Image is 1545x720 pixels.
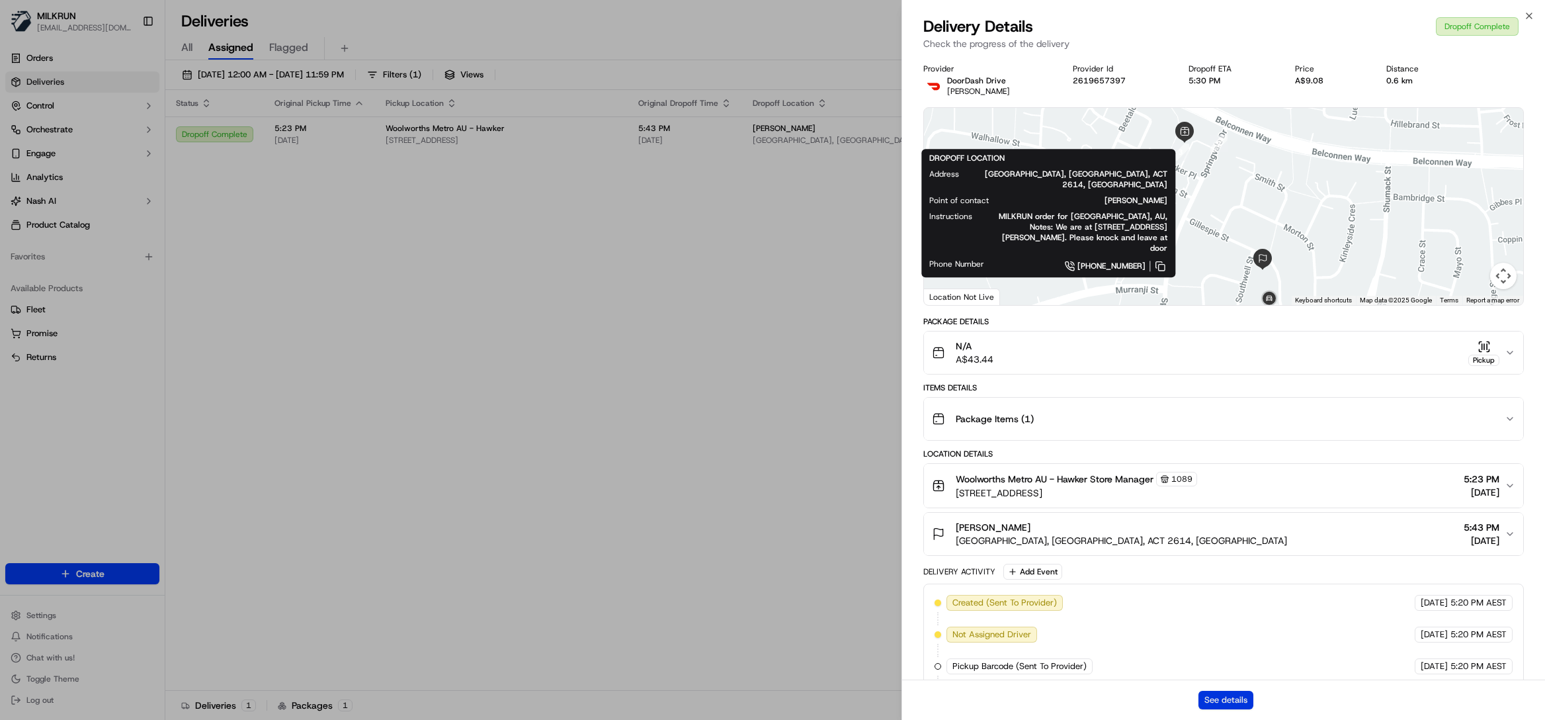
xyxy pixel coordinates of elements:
[924,332,1523,374] button: N/AA$43.44Pickup
[929,259,984,269] span: Phone Number
[1073,75,1126,86] button: 2619657397
[1010,195,1167,206] span: [PERSON_NAME]
[1189,75,1273,86] div: 5:30 PM
[952,629,1031,641] span: Not Assigned Driver
[1466,296,1519,304] a: Report a map error
[924,398,1523,440] button: Package Items (1)
[956,521,1030,534] span: [PERSON_NAME]
[1468,355,1499,366] div: Pickup
[980,169,1167,190] span: [GEOGRAPHIC_DATA], [GEOGRAPHIC_DATA], ACT 2614, [GEOGRAPHIC_DATA]
[929,153,1005,163] span: DROPOFF LOCATION
[1464,534,1499,547] span: [DATE]
[924,513,1523,555] button: [PERSON_NAME][GEOGRAPHIC_DATA], [GEOGRAPHIC_DATA], ACT 2614, [GEOGRAPHIC_DATA]5:43 PM[DATE]
[993,211,1167,253] span: MILKRUN order for [GEOGRAPHIC_DATA], AU, Notes: We are at [STREET_ADDRESS][PERSON_NAME]. Please k...
[1468,340,1499,366] button: Pickup
[1421,629,1448,641] span: [DATE]
[956,534,1287,547] span: [GEOGRAPHIC_DATA], [GEOGRAPHIC_DATA], ACT 2614, [GEOGRAPHIC_DATA]
[956,472,1153,486] span: Woolworths Metro AU - Hawker Store Manager
[923,75,944,97] img: doordash_logo_v2.png
[952,597,1057,609] span: Created (Sent To Provider)
[1003,564,1062,580] button: Add Event
[923,382,1524,393] div: Items Details
[923,316,1524,327] div: Package Details
[927,288,971,305] img: Google
[923,16,1033,37] span: Delivery Details
[1360,296,1432,304] span: Map data ©2025 Google
[1386,64,1460,74] div: Distance
[1295,75,1365,86] div: A$9.08
[1450,597,1507,609] span: 5:20 PM AEST
[1295,296,1352,305] button: Keyboard shortcuts
[1464,472,1499,486] span: 5:23 PM
[1005,259,1167,273] a: [PHONE_NUMBER]
[956,339,993,353] span: N/A
[929,211,972,222] span: Instructions
[947,86,1010,97] span: [PERSON_NAME]
[923,566,995,577] div: Delivery Activity
[929,195,989,206] span: Point of contact
[1386,75,1460,86] div: 0.6 km
[929,169,959,179] span: Address
[923,37,1524,50] p: Check the progress of the delivery
[952,660,1087,672] span: Pickup Barcode (Sent To Provider)
[1490,263,1517,289] button: Map camera controls
[947,75,1010,86] p: DoorDash Drive
[956,486,1197,500] span: [STREET_ADDRESS]
[1172,144,1189,161] div: 3
[1295,64,1365,74] div: Price
[1189,64,1273,74] div: Dropoff ETA
[1450,660,1507,672] span: 5:20 PM AEST
[923,64,1052,74] div: Provider
[1440,296,1458,304] a: Terms (opens in new tab)
[924,289,1000,305] div: Location Not Live
[1464,521,1499,534] span: 5:43 PM
[1450,629,1507,641] span: 5:20 PM AEST
[1210,135,1228,152] div: 2
[924,464,1523,508] button: Woolworths Metro AU - Hawker Store Manager1089[STREET_ADDRESS]5:23 PM[DATE]
[1421,660,1448,672] span: [DATE]
[923,449,1524,459] div: Location Details
[1464,486,1499,499] span: [DATE]
[1073,64,1167,74] div: Provider Id
[1077,261,1146,271] span: [PHONE_NUMBER]
[927,288,971,305] a: Open this area in Google Maps (opens a new window)
[1171,474,1192,484] span: 1089
[1421,597,1448,609] span: [DATE]
[956,412,1034,426] span: Package Items ( 1 )
[1198,691,1253,709] button: See details
[956,353,993,366] span: A$43.44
